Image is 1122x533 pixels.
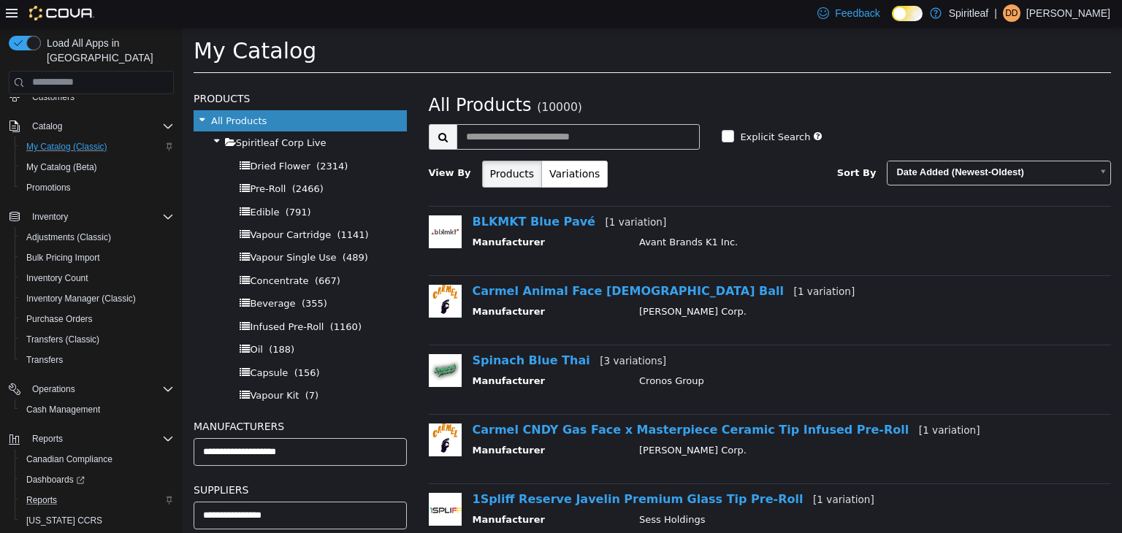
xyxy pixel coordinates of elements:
[15,137,180,157] button: My Catalog (Classic)
[26,494,57,506] span: Reports
[3,116,180,137] button: Catalog
[11,391,224,408] h5: Manufacturers
[554,103,627,118] label: Explicit Search
[32,383,75,395] span: Operations
[1005,4,1018,22] span: DD
[15,288,180,309] button: Inventory Manager (Classic)
[32,211,68,223] span: Inventory
[20,450,118,468] a: Canadian Compliance
[41,36,174,65] span: Load All Apps in [GEOGRAPHIC_DATA]
[67,134,127,145] span: Dried Flower
[246,327,279,360] img: 150
[67,156,103,167] span: Pre-Roll
[123,363,136,374] span: (7)
[892,6,923,21] input: Dark Mode
[26,231,111,243] span: Adjustments (Classic)
[20,138,113,156] a: My Catalog (Classic)
[28,88,84,99] span: All Products
[835,6,879,20] span: Feedback
[446,208,914,226] td: Avant Brands K1 Inc.
[26,474,85,486] span: Dashboards
[611,258,673,270] small: [1 variation]
[446,347,914,365] td: Cronos Group
[246,396,279,429] img: 150
[20,158,174,176] span: My Catalog (Beta)
[86,317,112,328] span: (188)
[26,404,100,415] span: Cash Management
[290,188,484,202] a: BLKMKT Blue Pavé[1 variation]
[20,249,174,266] span: Bulk Pricing Import
[3,207,180,227] button: Inventory
[20,290,174,307] span: Inventory Manager (Classic)
[290,416,446,434] th: Manufacturer
[446,277,914,296] td: [PERSON_NAME] Corp.
[246,188,279,221] img: 150
[20,512,108,529] a: [US_STATE] CCRS
[654,140,694,151] span: Sort By
[67,202,148,213] span: Vapour Cartridge
[15,309,180,329] button: Purchase Orders
[892,21,893,22] span: Dark Mode
[20,331,105,348] a: Transfers (Classic)
[26,354,63,366] span: Transfers
[154,202,186,213] span: (1141)
[67,317,80,328] span: Oil
[290,257,673,271] a: Carmel Animal Face [DEMOGRAPHIC_DATA] Ball[1 variation]
[20,491,174,509] span: Reports
[20,179,77,196] a: Promotions
[32,91,75,103] span: Customers
[3,379,180,399] button: Operations
[949,4,988,22] p: Spiritleaf
[15,227,180,248] button: Adjustments (Classic)
[20,310,174,328] span: Purchase Orders
[11,454,224,472] h5: Suppliers
[26,208,74,226] button: Inventory
[26,293,136,304] span: Inventory Manager (Classic)
[110,156,141,167] span: (2466)
[20,450,174,468] span: Canadian Compliance
[299,134,359,161] button: Products
[26,453,112,465] span: Canadian Compliance
[132,248,158,259] span: (667)
[15,449,180,469] button: Canadian Compliance
[736,397,798,409] small: [1 variation]
[15,248,180,268] button: Bulk Pricing Import
[20,229,117,246] a: Adjustments (Classic)
[67,248,126,259] span: Concentrate
[67,294,141,305] span: Infused Pre-Roll
[134,134,165,145] span: (2314)
[20,290,142,307] a: Inventory Manager (Classic)
[20,310,99,328] a: Purchase Orders
[20,158,103,176] a: My Catalog (Beta)
[26,208,174,226] span: Inventory
[246,258,279,291] img: 150
[67,340,105,351] span: Capsule
[32,120,62,132] span: Catalog
[15,399,180,420] button: Cash Management
[705,134,909,157] span: Date Added (Newest-Oldest)
[119,271,145,282] span: (355)
[290,208,446,226] th: Manufacturer
[20,179,174,196] span: Promotions
[354,74,400,87] small: (10000)
[15,157,180,177] button: My Catalog (Beta)
[20,351,69,369] a: Transfers
[290,347,446,365] th: Manufacturer
[20,331,174,348] span: Transfers (Classic)
[26,88,174,106] span: Customers
[67,225,153,236] span: Vapour Single Use
[103,180,129,191] span: (791)
[15,329,180,350] button: Transfers (Classic)
[630,467,692,478] small: [1 variation]
[26,141,107,153] span: My Catalog (Classic)
[26,515,102,526] span: [US_STATE] CCRS
[246,140,289,151] span: View By
[26,313,93,325] span: Purchase Orders
[20,491,63,509] a: Reports
[246,466,279,499] img: 150
[1026,4,1110,22] p: [PERSON_NAME]
[26,380,174,398] span: Operations
[290,465,692,479] a: 1Spliff Reserve Javelin Premium Glass Tip Pre-Roll[1 variation]
[1003,4,1020,22] div: Donna D
[26,380,81,398] button: Operations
